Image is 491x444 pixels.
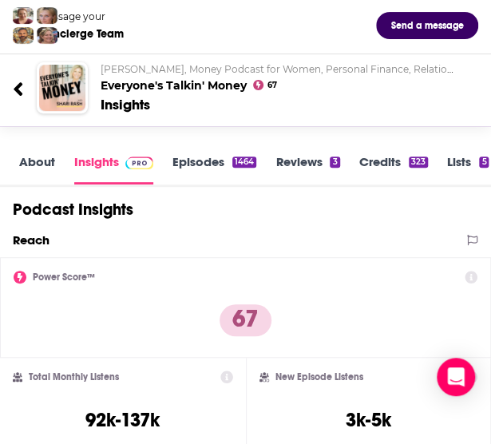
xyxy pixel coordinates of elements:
[409,157,428,168] div: 323
[33,272,95,283] h2: Power Score™
[346,408,390,432] h3: 3k-5k
[37,27,57,44] img: Barbara Profile
[437,358,475,396] div: Open Intercom Messenger
[232,157,256,168] div: 1464
[39,27,124,41] div: Concierge Team
[376,12,478,39] button: Send a message
[125,157,153,169] img: Podchaser Pro
[330,157,339,168] div: 3
[447,154,489,184] a: Lists5
[29,371,119,383] h2: Total Monthly Listens
[74,154,153,184] a: InsightsPodchaser Pro
[275,371,363,383] h2: New Episode Listens
[220,304,271,336] p: 67
[172,154,256,184] a: Episodes1464
[479,157,489,168] div: 5
[85,408,160,432] h3: 92k-137k
[359,154,428,184] a: Credits323
[275,154,339,184] a: Reviews3
[13,7,34,24] img: Sydney Profile
[13,232,49,248] h2: Reach
[37,7,57,24] img: Jules Profile
[39,10,124,22] div: Message your
[13,27,34,44] img: Jon Profile
[101,63,454,93] h2: Everyone's Talkin' Money
[13,200,133,220] h1: Podcast Insights
[101,96,150,113] div: Insights
[19,154,55,184] a: About
[39,65,85,111] img: Everyone's Talkin' Money
[267,82,276,89] span: 67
